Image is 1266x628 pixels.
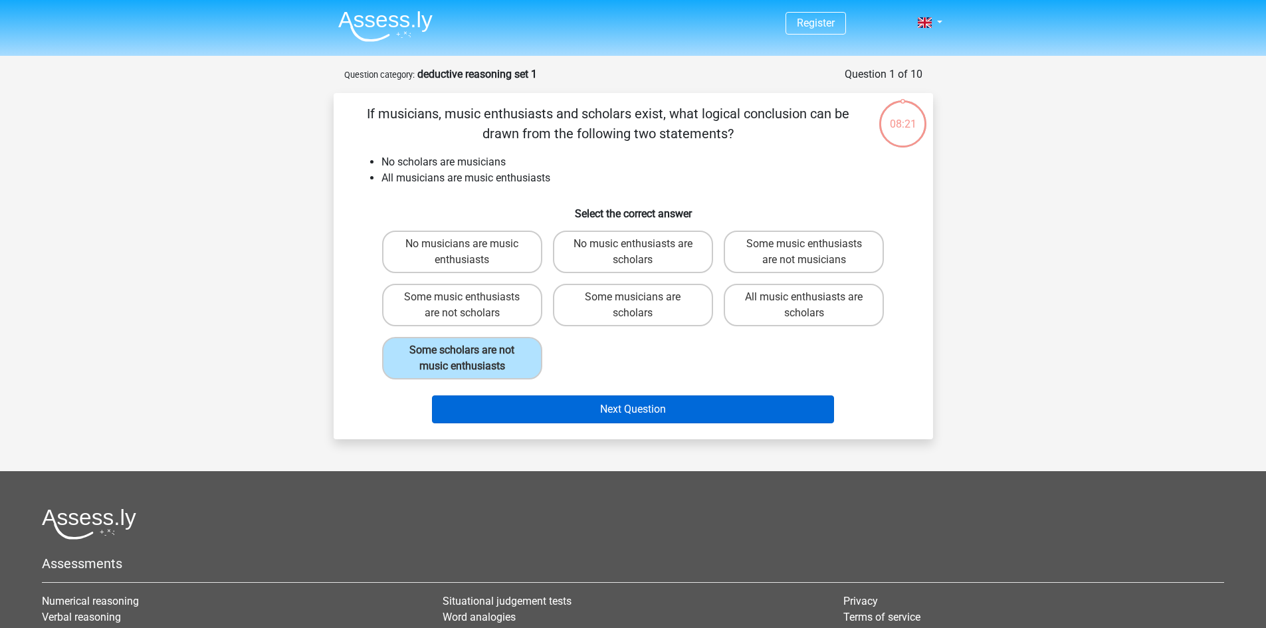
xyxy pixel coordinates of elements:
[553,231,713,273] label: No music enthusiasts are scholars
[443,595,572,607] a: Situational judgement tests
[553,284,713,326] label: Some musicians are scholars
[338,11,433,42] img: Assessly
[355,104,862,144] p: If musicians, music enthusiasts and scholars exist, what logical conclusion can be drawn from the...
[382,337,542,379] label: Some scholars are not music enthusiasts
[724,284,884,326] label: All music enthusiasts are scholars
[417,68,537,80] strong: deductive reasoning set 1
[381,154,912,170] li: No scholars are musicians
[42,611,121,623] a: Verbal reasoning
[344,70,415,80] small: Question category:
[443,611,516,623] a: Word analogies
[355,197,912,220] h6: Select the correct answer
[42,508,136,540] img: Assessly logo
[382,231,542,273] label: No musicians are music enthusiasts
[843,595,878,607] a: Privacy
[843,611,920,623] a: Terms of service
[724,231,884,273] label: Some music enthusiasts are not musicians
[381,170,912,186] li: All musicians are music enthusiasts
[42,556,1224,572] h5: Assessments
[382,284,542,326] label: Some music enthusiasts are not scholars
[42,595,139,607] a: Numerical reasoning
[878,99,928,132] div: 08:21
[845,66,922,82] div: Question 1 of 10
[432,395,834,423] button: Next Question
[797,17,835,29] a: Register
